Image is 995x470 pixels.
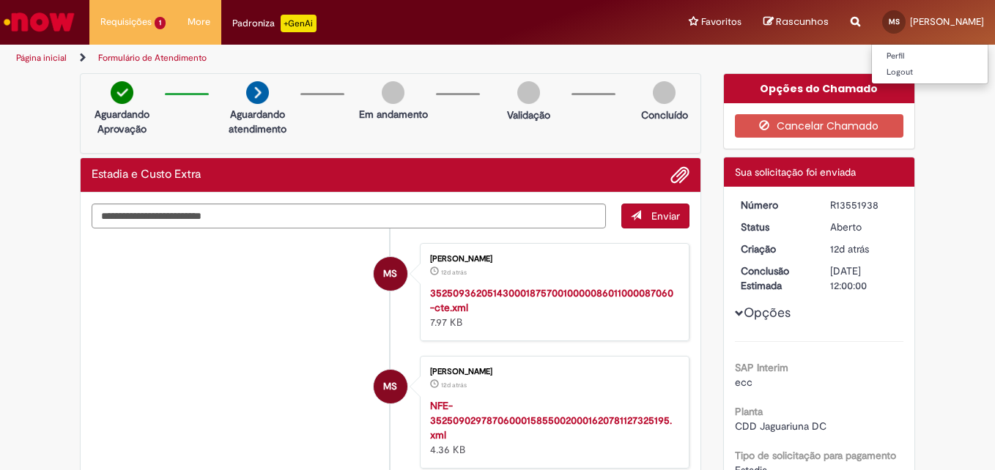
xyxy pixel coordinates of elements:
button: Adicionar anexos [670,165,689,184]
span: 12d atrás [441,381,467,389]
h2: Estadia e Custo Extra Histórico de tíquete [92,168,201,182]
span: Rascunhos [776,15,829,29]
div: 7.97 KB [430,286,674,329]
span: ecc [735,376,752,389]
p: Aguardando atendimento [222,107,293,136]
span: Favoritos [701,15,741,29]
ul: Trilhas de página [11,45,652,72]
a: Rascunhos [763,15,829,29]
a: NFE-35250902978706000158550020001620781127325195.xml [430,399,672,441]
span: CDD Jaguariuna DC [735,419,826,433]
span: 1 [155,17,166,29]
div: [PERSON_NAME] [430,255,674,264]
span: 12d atrás [830,242,869,255]
button: Cancelar Chamado [735,114,904,138]
span: MS [889,17,900,26]
img: img-circle-grey.png [382,81,404,104]
img: img-circle-grey.png [653,81,676,104]
div: [DATE] 12:00:00 [830,264,898,293]
button: Enviar [621,204,689,228]
a: Perfil [872,48,988,64]
div: Opções do Chamado [724,74,915,103]
div: Aberto [830,220,898,234]
div: Marcelo Renato dos Santos [374,257,407,291]
span: Enviar [651,209,680,223]
p: Aguardando Aprovação [86,107,158,136]
dt: Número [730,198,820,212]
span: [PERSON_NAME] [910,15,984,28]
div: Padroniza [232,15,317,32]
span: MS [383,369,397,404]
textarea: Digite sua mensagem aqui... [92,204,606,228]
span: More [188,15,210,29]
time: 19/09/2025 17:12:49 [441,381,467,389]
time: 19/09/2025 17:27:53 [830,242,869,255]
p: Validação [507,108,550,122]
p: Em andamento [359,107,428,122]
p: +GenAi [281,15,317,32]
div: Marcelo Renato dos Santos [374,370,407,403]
a: Página inicial [16,52,67,64]
dt: Status [730,220,820,234]
div: 4.36 KB [430,398,674,457]
a: 35250936205143000187570010000086011000087060-cte.xml [430,286,673,314]
img: check-circle-green.png [111,81,133,104]
div: R13551938 [830,198,898,212]
a: Formulário de Atendimento [98,52,207,64]
span: Requisições [100,15,152,29]
dt: Criação [730,242,820,256]
img: img-circle-grey.png [517,81,540,104]
b: Tipo de solicitação para pagamento [735,449,896,462]
span: 12d atrás [441,268,467,277]
span: Sua solicitação foi enviada [735,165,856,179]
p: Concluído [641,108,688,122]
b: SAP Interim [735,361,788,374]
dt: Conclusão Estimada [730,264,820,293]
div: [PERSON_NAME] [430,368,674,376]
a: Logout [872,64,988,81]
span: MS [383,256,397,291]
time: 19/09/2025 17:22:43 [441,268,467,277]
img: arrow-next.png [246,81,269,104]
b: Planta [735,405,763,418]
img: ServiceNow [1,7,77,37]
div: 19/09/2025 17:27:53 [830,242,898,256]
